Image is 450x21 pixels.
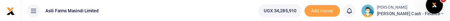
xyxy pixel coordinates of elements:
span: Asili Farms Masindi Limited [43,8,101,14]
span: Add money [304,5,340,17]
span: UGX 34,285,910 [264,7,296,14]
li: Wallet ballance [256,4,304,17]
span: [PERSON_NAME] Cash - Finance [377,10,444,17]
img: logo-small [6,7,15,16]
img: profile-user [361,4,374,17]
a: profile-user [PERSON_NAME] [PERSON_NAME] Cash - Finance [361,4,444,17]
a: Add money [304,8,340,13]
small: [PERSON_NAME] [377,5,444,11]
a: UGX 34,285,910 [258,4,302,17]
a: logo-small logo-large logo-large [6,8,15,13]
li: Toup your wallet [304,5,340,17]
